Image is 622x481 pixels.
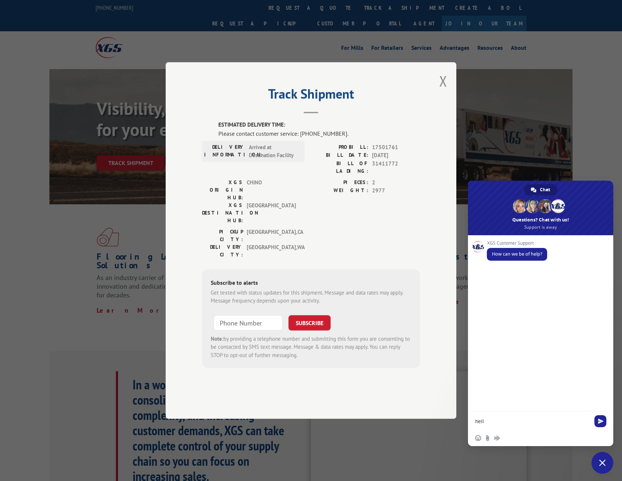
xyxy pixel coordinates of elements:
span: Insert an emoji [475,435,481,441]
span: 31411772 [372,160,420,175]
span: [GEOGRAPHIC_DATA] , CA [247,228,296,243]
span: XGS Customer Support [487,241,547,246]
span: 2 [372,179,420,187]
label: PROBILL: [311,143,368,152]
button: SUBSCRIBE [288,315,331,330]
label: DELIVERY INFORMATION: [204,143,245,160]
div: Close chat [591,452,613,474]
span: Arrived at Destination Facility [249,143,298,160]
span: [GEOGRAPHIC_DATA] [247,201,296,224]
h2: Track Shipment [202,89,420,103]
span: CHINO [247,179,296,201]
span: 17501761 [372,143,420,152]
span: 2977 [372,187,420,195]
div: Chat [524,184,557,195]
label: WEIGHT: [311,187,368,195]
label: BILL DATE: [311,151,368,160]
span: [DATE] [372,151,420,160]
label: ESTIMATED DELIVERY TIME: [218,121,420,129]
span: [GEOGRAPHIC_DATA] , WA [247,243,296,258]
textarea: Compose your message... [475,418,590,425]
input: Phone Number [214,315,283,330]
div: Subscribe to alerts [211,278,411,289]
label: DELIVERY CITY: [202,243,243,258]
span: Send [594,415,606,427]
label: BILL OF LADING: [311,160,368,175]
label: PICKUP CITY: [202,228,243,243]
div: Get texted with status updates for this shipment. Message and data rates may apply. Message frequ... [211,289,411,305]
span: Chat [540,184,550,195]
div: by providing a telephone number and submitting this form you are consenting to be contacted by SM... [211,335,411,360]
label: XGS ORIGIN HUB: [202,179,243,201]
span: Audio message [494,435,500,441]
strong: Note: [211,335,223,342]
span: Send a file [485,435,490,441]
button: Close modal [439,71,447,91]
label: PIECES: [311,179,368,187]
label: XGS DESTINATION HUB: [202,201,243,224]
div: Please contact customer service: [PHONE_NUMBER]. [218,129,420,138]
span: How can we be of help? [492,251,542,257]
